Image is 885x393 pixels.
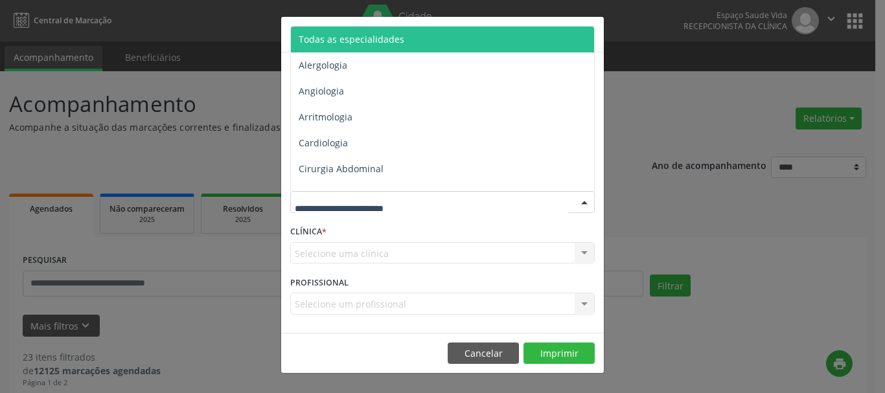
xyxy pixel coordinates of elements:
label: PROFISSIONAL [290,273,349,293]
span: Angiologia [299,85,344,97]
span: Cirurgia Abdominal [299,163,384,175]
h5: Relatório de agendamentos [290,26,439,43]
button: Close [578,17,604,49]
span: Todas as especialidades [299,33,404,45]
label: CLÍNICA [290,222,327,242]
span: Arritmologia [299,111,352,123]
span: Cardiologia [299,137,348,149]
span: Alergologia [299,59,347,71]
span: Cirurgia Bariatrica [299,188,378,201]
button: Cancelar [448,342,519,365]
button: Imprimir [523,342,595,365]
